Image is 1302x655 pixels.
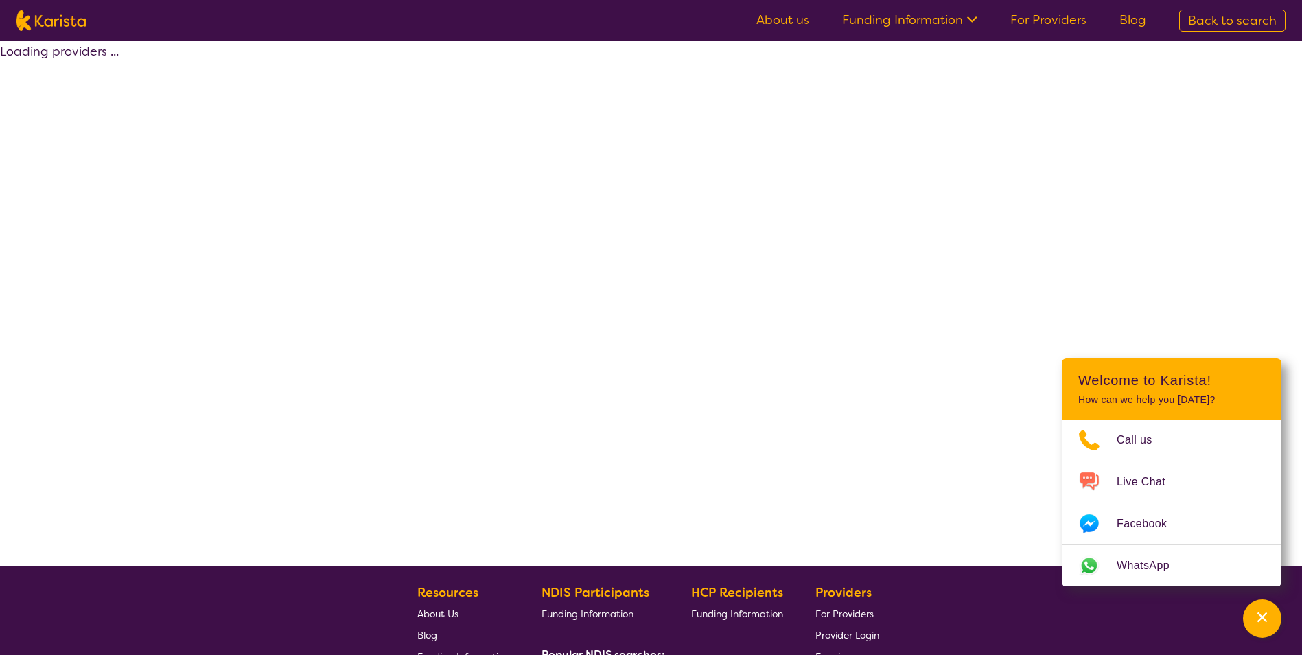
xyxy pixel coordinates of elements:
[691,603,783,624] a: Funding Information
[417,603,509,624] a: About Us
[542,608,633,620] span: Funding Information
[1010,12,1086,28] a: For Providers
[1117,430,1169,450] span: Call us
[691,608,783,620] span: Funding Information
[542,603,660,624] a: Funding Information
[691,584,783,601] b: HCP Recipients
[1179,10,1286,32] a: Back to search
[815,603,879,624] a: For Providers
[1188,12,1277,29] span: Back to search
[815,629,879,641] span: Provider Login
[1117,514,1183,534] span: Facebook
[417,584,478,601] b: Resources
[1078,372,1265,389] h2: Welcome to Karista!
[1078,394,1265,406] p: How can we help you [DATE]?
[815,624,879,645] a: Provider Login
[417,608,458,620] span: About Us
[1117,555,1186,576] span: WhatsApp
[16,10,86,31] img: Karista logo
[1062,545,1281,586] a: Web link opens in a new tab.
[842,12,977,28] a: Funding Information
[417,624,509,645] a: Blog
[756,12,809,28] a: About us
[1062,420,1281,586] ul: Choose channel
[815,584,872,601] b: Providers
[1243,599,1281,638] button: Channel Menu
[542,584,649,601] b: NDIS Participants
[1119,12,1146,28] a: Blog
[1117,472,1182,492] span: Live Chat
[815,608,874,620] span: For Providers
[1062,358,1281,586] div: Channel Menu
[417,629,437,641] span: Blog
